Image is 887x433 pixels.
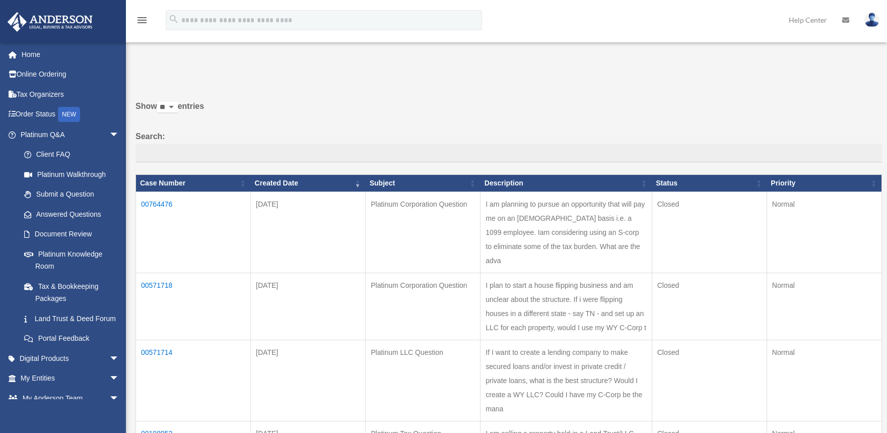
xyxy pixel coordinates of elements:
td: Closed [652,273,767,340]
i: menu [136,14,148,26]
a: Tax Organizers [7,84,134,104]
td: 00764476 [136,192,251,273]
td: Normal [767,273,881,340]
td: [DATE] [251,273,366,340]
th: Status: activate to sort column ascending [652,175,767,192]
a: Tax & Bookkeeping Packages [14,276,129,308]
th: Created Date: activate to sort column ascending [251,175,366,192]
a: Land Trust & Deed Forum [14,308,129,329]
span: arrow_drop_down [109,125,129,145]
th: Priority: activate to sort column ascending [767,175,881,192]
a: Platinum Knowledge Room [14,244,129,276]
label: Search: [135,130,882,163]
a: My Anderson Teamarrow_drop_down [7,388,134,408]
i: search [168,14,179,25]
label: Show entries [135,99,882,123]
img: User Pic [864,13,879,27]
td: Normal [767,192,881,273]
td: Closed [652,192,767,273]
span: arrow_drop_down [109,348,129,369]
td: 00571718 [136,273,251,340]
a: Submit a Question [14,184,129,205]
span: arrow_drop_down [109,388,129,409]
a: Order StatusNEW [7,104,134,125]
a: Portal Feedback [14,329,129,349]
span: arrow_drop_down [109,368,129,389]
div: NEW [58,107,80,122]
td: I am planning to pursue an opportunity that will pay me on an [DEMOGRAPHIC_DATA] basis i.e. a 109... [481,192,652,273]
td: [DATE] [251,340,366,421]
td: Platinum Corporation Question [366,273,481,340]
a: My Entitiesarrow_drop_down [7,368,134,389]
th: Case Number: activate to sort column ascending [136,175,251,192]
td: Closed [652,340,767,421]
td: I plan to start a house flipping business and am unclear about the structure. If i were flipping ... [481,273,652,340]
img: Anderson Advisors Platinum Portal [5,12,96,32]
a: Online Ordering [7,65,134,85]
td: Platinum LLC Question [366,340,481,421]
a: Digital Productsarrow_drop_down [7,348,134,368]
td: Normal [767,340,881,421]
a: Document Review [14,224,129,244]
td: Platinum Corporation Question [366,192,481,273]
th: Description: activate to sort column ascending [481,175,652,192]
a: Answered Questions [14,204,124,224]
a: menu [136,18,148,26]
a: Client FAQ [14,145,129,165]
select: Showentries [157,102,178,113]
td: If I want to create a lending company to make secured loans and/or invest in private credit / pri... [481,340,652,421]
td: 00571714 [136,340,251,421]
a: Home [7,44,134,65]
input: Search: [135,144,882,163]
th: Subject: activate to sort column ascending [366,175,481,192]
td: [DATE] [251,192,366,273]
a: Platinum Walkthrough [14,164,129,184]
a: Platinum Q&Aarrow_drop_down [7,125,129,145]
